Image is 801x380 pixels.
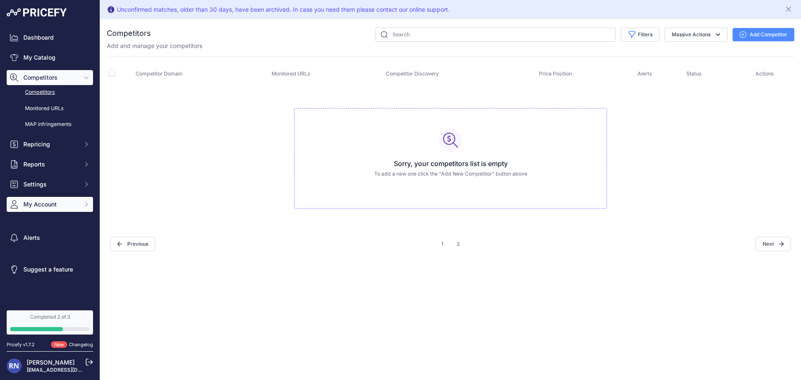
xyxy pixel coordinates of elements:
a: MAP infringements [7,117,93,132]
span: Actions [756,70,774,77]
span: Monitored URLs [272,70,310,77]
div: Unconfirmed matches, older than 30 days, have been archived. In case you need them please contact... [117,5,450,14]
button: Filters [621,28,660,42]
img: Pricefy Logo [7,8,67,17]
input: Search [375,28,616,42]
span: Price Position [539,70,572,77]
a: Monitored URLs [7,101,93,116]
div: Pricefy v1.7.2 [7,341,35,348]
button: My Account [7,197,93,212]
span: Competitors [23,73,78,82]
button: Go to page 2 [452,237,465,252]
a: Completed 2 of 3 [7,310,93,335]
a: [PERSON_NAME] [27,359,75,366]
nav: Sidebar [7,30,93,300]
button: Reports [7,157,93,172]
button: Settings [7,177,93,192]
span: My Account [23,200,78,209]
span: Next [756,237,791,251]
button: Close [784,3,794,13]
button: Repricing [7,137,93,152]
a: Competitors [7,85,93,100]
a: [EMAIL_ADDRESS][DOMAIN_NAME] [27,367,114,373]
p: Add and manage your competitors [107,42,202,50]
a: Alerts [7,230,93,245]
p: To add a new one click the "Add New Competitor" button above [301,170,600,178]
h3: Sorry, your competitors list is empty [301,159,600,169]
span: Reports [23,160,78,169]
h2: Competitors [107,28,151,39]
div: Completed 2 of 3 [10,314,90,320]
a: Suggest a feature [7,262,93,277]
button: Add Competitor [733,28,794,41]
span: Competitor Domain [136,70,182,77]
button: Previous [110,237,155,251]
span: New [51,341,67,348]
a: Changelog [69,342,93,347]
span: Status [686,70,702,77]
button: Go to page 1 [436,237,448,252]
button: Competitors [7,70,93,85]
a: Dashboard [7,30,93,45]
span: Settings [23,180,78,189]
span: Alerts [637,70,652,77]
button: Massive Actions [665,28,728,42]
a: My Catalog [7,50,93,65]
span: Repricing [23,140,78,148]
span: Competitor Discovery [386,70,439,77]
